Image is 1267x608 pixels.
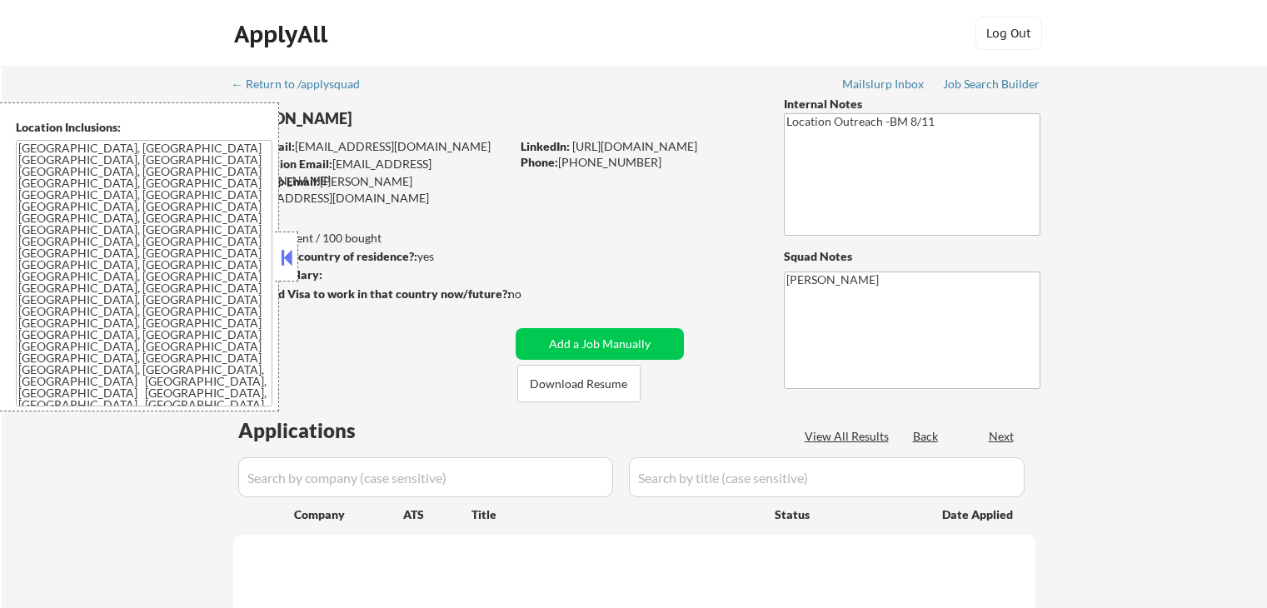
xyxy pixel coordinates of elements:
[784,96,1040,112] div: Internal Notes
[233,173,510,206] div: [PERSON_NAME][EMAIL_ADDRESS][DOMAIN_NAME]
[294,506,403,523] div: Company
[942,506,1015,523] div: Date Applied
[238,457,613,497] input: Search by company (case sensitive)
[16,119,272,136] div: Location Inclusions:
[403,506,471,523] div: ATS
[233,108,576,129] div: [PERSON_NAME]
[842,78,925,90] div: Mailslurp Inbox
[238,421,403,441] div: Applications
[471,506,759,523] div: Title
[517,365,641,402] button: Download Resume
[805,428,894,445] div: View All Results
[842,77,925,94] a: Mailslurp Inbox
[913,428,940,445] div: Back
[232,77,376,94] a: ← Return to /applysquad
[232,230,510,247] div: 85 sent / 100 bought
[521,154,756,171] div: [PHONE_NUMBER]
[508,286,556,302] div: no
[975,17,1042,50] button: Log Out
[516,328,684,360] button: Add a Job Manually
[572,139,697,153] a: [URL][DOMAIN_NAME]
[775,499,918,529] div: Status
[521,155,558,169] strong: Phone:
[629,457,1025,497] input: Search by title (case sensitive)
[234,20,332,48] div: ApplyAll
[943,77,1040,94] a: Job Search Builder
[232,78,376,90] div: ← Return to /applysquad
[232,248,505,265] div: yes
[234,138,510,155] div: [EMAIL_ADDRESS][DOMAIN_NAME]
[943,78,1040,90] div: Job Search Builder
[989,428,1015,445] div: Next
[233,287,511,301] strong: Will need Visa to work in that country now/future?:
[232,249,417,263] strong: Can work in country of residence?:
[784,248,1040,265] div: Squad Notes
[234,156,510,188] div: [EMAIL_ADDRESS][DOMAIN_NAME]
[521,139,570,153] strong: LinkedIn:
